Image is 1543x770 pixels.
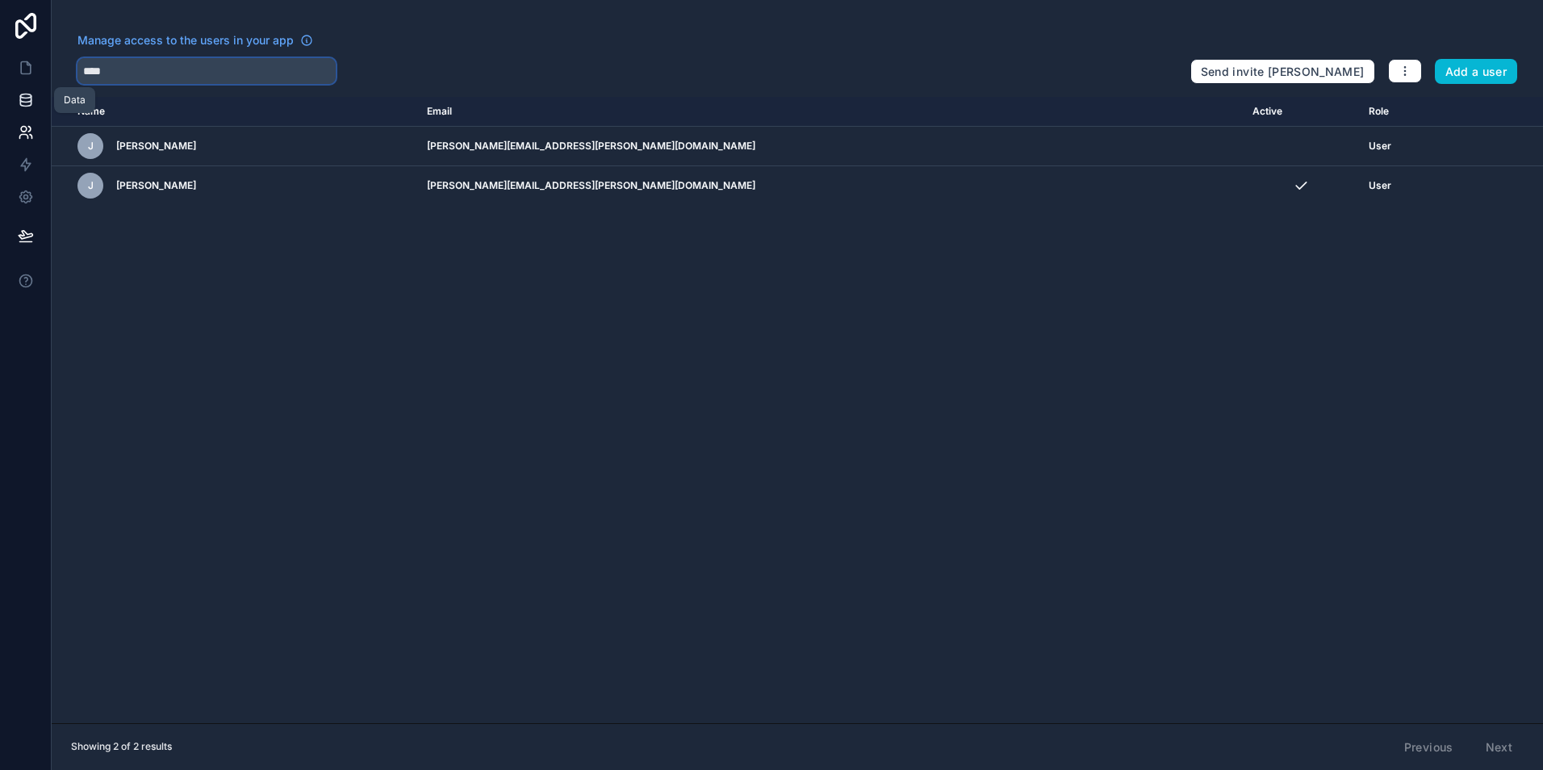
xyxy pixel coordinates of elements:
td: [PERSON_NAME][EMAIL_ADDRESS][PERSON_NAME][DOMAIN_NAME] [417,166,1242,206]
span: User [1369,179,1391,192]
span: Showing 2 of 2 results [71,740,172,753]
span: [PERSON_NAME] [116,179,196,192]
th: Role [1359,97,1458,127]
button: Send invite [PERSON_NAME] [1190,59,1375,85]
span: [PERSON_NAME] [116,140,196,153]
div: Data [64,94,86,107]
span: J [88,179,94,192]
td: [PERSON_NAME][EMAIL_ADDRESS][PERSON_NAME][DOMAIN_NAME] [417,127,1242,166]
th: Active [1243,97,1360,127]
span: Manage access to the users in your app [77,32,294,48]
th: Name [52,97,417,127]
button: Add a user [1435,59,1518,85]
th: Email [417,97,1242,127]
a: Manage access to the users in your app [77,32,313,48]
span: J [88,140,94,153]
span: User [1369,140,1391,153]
div: scrollable content [52,97,1543,723]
